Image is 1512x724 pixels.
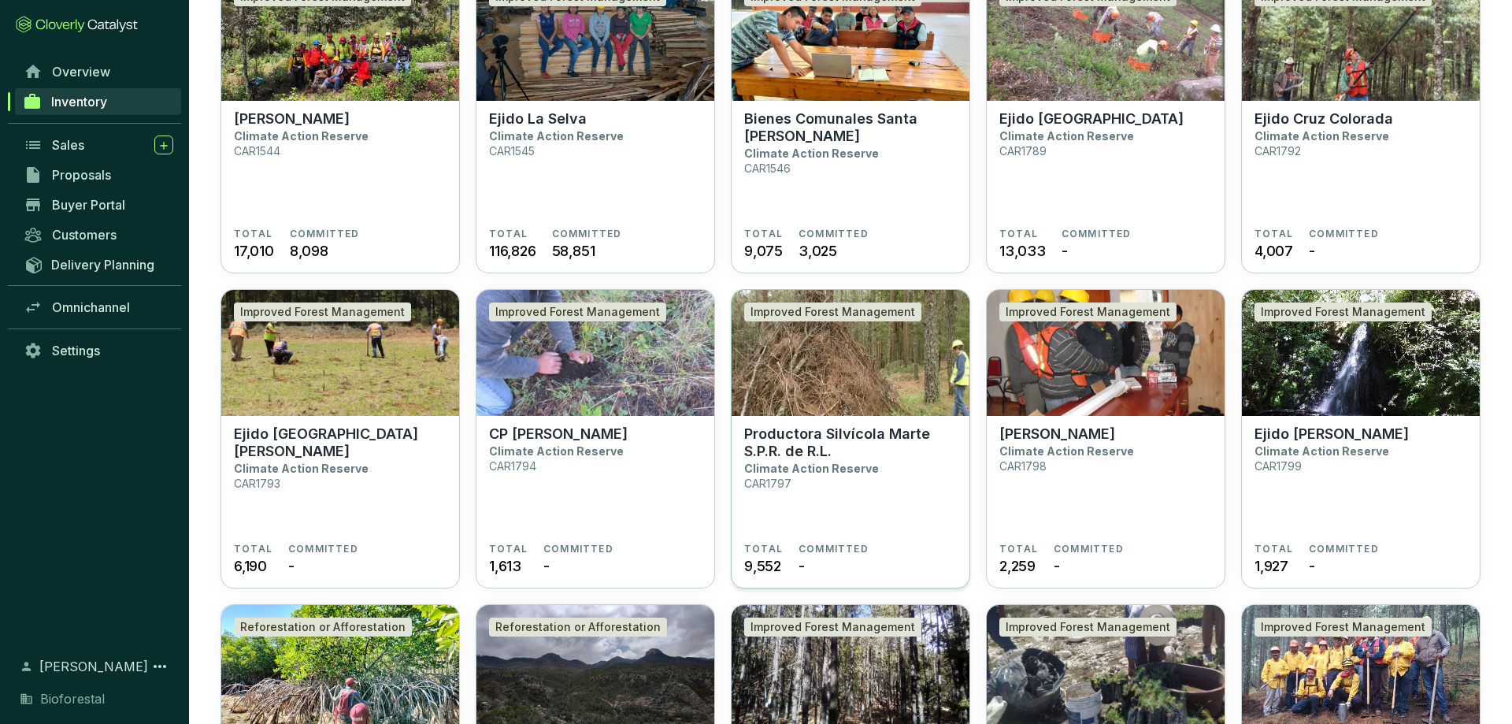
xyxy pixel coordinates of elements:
span: 13,033 [999,240,1046,262]
p: CAR1792 [1254,144,1301,158]
span: COMMITTED [799,228,869,240]
a: Ejido Jonuco PedernalesImproved Forest ManagementEjido [PERSON_NAME]Climate Action ReserveCAR1799... [1241,289,1480,588]
div: Improved Forest Management [234,303,411,321]
a: Inventory [15,88,181,115]
span: TOTAL [744,228,783,240]
p: Climate Action Reserve [999,444,1134,458]
p: CAR1546 [744,162,791,175]
span: COMMITTED [1062,228,1132,240]
span: TOTAL [1254,228,1293,240]
span: Proposals [52,167,111,183]
span: - [1062,240,1068,262]
div: Improved Forest Management [744,303,921,321]
p: Climate Action Reserve [489,129,624,143]
p: Climate Action Reserve [744,147,879,160]
span: TOTAL [489,228,528,240]
p: Ejido [GEOGRAPHIC_DATA] [999,110,1184,128]
p: CAR1793 [234,477,280,490]
span: TOTAL [999,228,1038,240]
span: 6,190 [234,555,267,577]
span: 1,927 [1254,555,1288,577]
p: CAR1797 [744,477,791,490]
img: Ejido Ocojala [987,290,1225,416]
span: TOTAL [1254,543,1293,555]
span: Customers [52,227,117,243]
a: Customers [16,221,181,248]
a: Proposals [16,162,181,188]
p: Ejido Cruz Colorada [1254,110,1393,128]
a: Omnichannel [16,294,181,321]
span: Inventory [51,94,107,110]
span: 1,613 [489,555,521,577]
p: Ejido [PERSON_NAME] [1254,425,1409,443]
span: Sales [52,137,84,153]
span: - [288,555,295,577]
p: Ejido La Selva [489,110,587,128]
span: 9,075 [744,240,783,262]
span: TOTAL [234,228,272,240]
a: Sales [16,132,181,158]
p: Climate Action Reserve [234,462,369,475]
span: - [799,555,805,577]
a: Delivery Planning [16,251,181,277]
p: Productora Silvícola Marte S.P.R. de R.L. [744,425,957,460]
p: Climate Action Reserve [234,129,369,143]
span: Overview [52,64,110,80]
span: Bioforestal [40,689,105,708]
p: Climate Action Reserve [744,462,879,475]
span: 8,098 [290,240,328,262]
p: CAR1799 [1254,459,1302,473]
img: CP Alejandro Herrera [476,290,714,416]
img: Ejido Jonuco Pedernales [1242,290,1480,416]
span: 4,007 [1254,240,1293,262]
p: CAR1794 [489,459,536,473]
a: CP Alejandro HerreraImproved Forest ManagementCP [PERSON_NAME]Climate Action ReserveCAR1794TOTAL1... [476,289,715,588]
span: 2,259 [999,555,1036,577]
p: Bienes Comunales Santa [PERSON_NAME] [744,110,957,145]
a: Ejido OcojalaImproved Forest Management[PERSON_NAME]Climate Action ReserveCAR1798TOTAL2,259COMMIT... [986,289,1225,588]
span: COMMITTED [799,543,869,555]
p: Climate Action Reserve [1254,444,1389,458]
span: COMMITTED [1054,543,1124,555]
span: - [1309,555,1315,577]
img: Ejido San Luis del Valle [221,290,459,416]
p: CAR1545 [489,144,535,158]
span: - [1309,240,1315,262]
div: Improved Forest Management [999,303,1177,321]
span: COMMITTED [552,228,622,240]
span: - [1054,555,1060,577]
p: CAR1544 [234,144,280,158]
div: Improved Forest Management [1254,303,1432,321]
span: COMMITTED [543,543,613,555]
img: Productora Silvícola Marte S.P.R. de R.L. [732,290,969,416]
div: Improved Forest Management [1254,618,1432,637]
div: Reforestation or Afforestation [234,618,412,637]
p: CAR1789 [999,144,1047,158]
p: Climate Action Reserve [1254,129,1389,143]
span: Settings [52,343,100,358]
div: Improved Forest Management [489,303,666,321]
p: [PERSON_NAME] [999,425,1115,443]
div: Improved Forest Management [999,618,1177,637]
p: Climate Action Reserve [489,444,624,458]
span: 58,851 [552,240,595,262]
span: COMMITTED [1309,543,1379,555]
span: Buyer Portal [52,197,125,213]
a: Settings [16,337,181,364]
span: TOTAL [999,543,1038,555]
span: [PERSON_NAME] [39,657,148,676]
p: CP [PERSON_NAME] [489,425,628,443]
a: Ejido San Luis del ValleImproved Forest ManagementEjido [GEOGRAPHIC_DATA][PERSON_NAME]Climate Act... [220,289,460,588]
div: Improved Forest Management [744,618,921,637]
span: 17,010 [234,240,274,262]
span: COMMITTED [290,228,360,240]
a: Productora Silvícola Marte S.P.R. de R.L.Improved Forest ManagementProductora Silvícola Marte S.P... [731,289,970,588]
span: Delivery Planning [51,257,154,273]
span: TOTAL [489,543,528,555]
span: COMMITTED [1309,228,1379,240]
span: Omnichannel [52,299,130,315]
p: [PERSON_NAME] [234,110,350,128]
span: TOTAL [234,543,272,555]
p: Ejido [GEOGRAPHIC_DATA][PERSON_NAME] [234,425,447,460]
a: Overview [16,58,181,85]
